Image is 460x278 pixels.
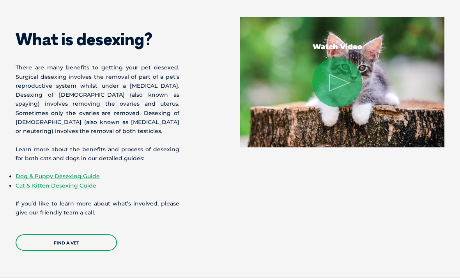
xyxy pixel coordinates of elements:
[16,199,179,217] p: If you’d like to learn more about what’s involved, please give our friendly team a call.
[16,145,179,163] p: Learn more about the benefits and process of desexing for both cats and dogs in our detailed guides:
[16,234,117,251] a: Find a Vet
[312,43,362,50] p: Watch Video
[16,63,179,136] p: There are many benefits to getting your pet desexed. Surgical desexing involves the removal of pa...
[16,182,96,189] a: Cat & Kitten Desexing Guide
[240,17,444,147] img: 20% off Desexing at Greencross Vets
[16,31,179,48] h2: What is desexing?
[16,173,100,180] a: Dog & Puppy Desexing Guide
